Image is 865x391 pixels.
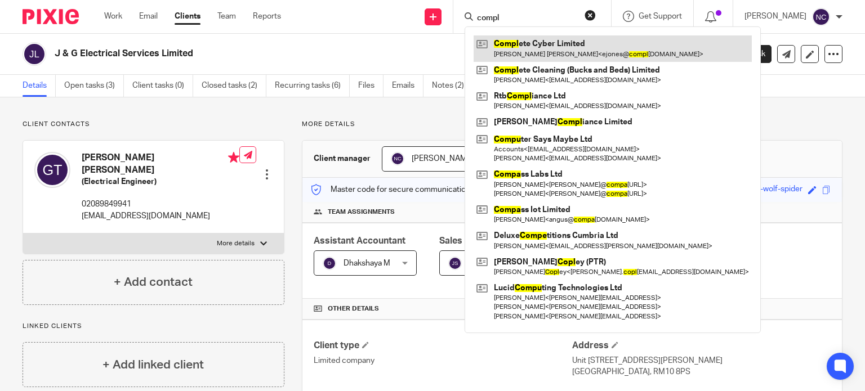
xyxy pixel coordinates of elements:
img: svg%3E [812,8,830,26]
a: Closed tasks (2) [202,75,266,97]
span: [PERSON_NAME] [412,155,474,163]
span: Get Support [639,12,682,20]
a: Client tasks (0) [132,75,193,97]
span: Other details [328,304,379,313]
p: More details [302,120,842,129]
p: Unit [STREET_ADDRESS][PERSON_NAME] [572,355,831,366]
p: [GEOGRAPHIC_DATA], RM10 8PS [572,366,831,377]
a: Details [23,75,56,97]
p: [PERSON_NAME] [744,11,806,22]
i: Primary [228,152,239,163]
p: [EMAIL_ADDRESS][DOMAIN_NAME] [82,210,239,222]
p: Linked clients [23,322,284,331]
button: Clear [585,10,596,21]
a: Work [104,11,122,22]
p: Client contacts [23,120,284,129]
h4: + Add contact [114,273,193,291]
h4: [PERSON_NAME] [PERSON_NAME] [82,152,239,176]
h2: J & G Electrical Services Limited [55,48,563,60]
input: Search [476,14,577,24]
img: svg%3E [391,152,404,165]
p: Master code for secure communications and files [311,184,505,195]
h3: Client manager [314,153,371,164]
a: Emails [392,75,423,97]
h4: Client type [314,340,572,352]
a: Team [217,11,236,22]
p: 02089849941 [82,199,239,210]
a: Notes (2) [432,75,473,97]
a: Reports [253,11,281,22]
span: Sales Person [439,236,495,245]
a: Open tasks (3) [64,75,124,97]
span: Dhakshaya M [344,259,390,267]
img: svg%3E [323,257,336,270]
img: svg%3E [448,257,462,270]
a: Clients [175,11,200,22]
h4: Address [572,340,831,352]
span: Assistant Accountant [314,236,405,245]
h5: (Electrical Engineer) [82,176,239,187]
a: Email [139,11,158,22]
p: More details [217,239,255,248]
img: svg%3E [34,152,70,188]
img: svg%3E [23,42,46,66]
a: Recurring tasks (6) [275,75,350,97]
img: Pixie [23,9,79,24]
p: Limited company [314,355,572,366]
h4: + Add linked client [102,356,204,374]
a: Files [358,75,384,97]
span: Team assignments [328,208,395,217]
